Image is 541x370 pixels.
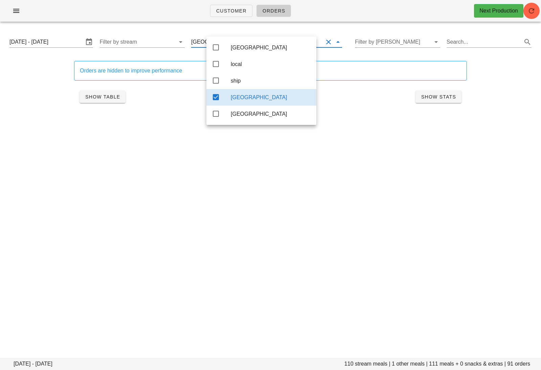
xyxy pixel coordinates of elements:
[415,91,461,103] button: Show Stats
[256,5,291,17] a: Orders
[191,39,248,45] div: [GEOGRAPHIC_DATA]
[479,7,518,15] div: Next Production
[231,61,311,67] div: local
[210,5,252,17] a: Customer
[231,94,311,101] div: [GEOGRAPHIC_DATA]
[231,111,311,117] div: [GEOGRAPHIC_DATA]
[231,78,311,84] div: ship
[355,37,440,47] div: Filter by [PERSON_NAME]
[80,91,126,103] button: Show Table
[324,38,333,46] button: Clear Filter by group
[191,37,342,47] div: [GEOGRAPHIC_DATA]Clear Filter by group
[80,67,461,75] div: Orders are hidden to improve performance
[421,94,456,100] span: Show Stats
[85,94,120,100] span: Show Table
[262,8,286,14] span: Orders
[216,8,247,14] span: Customer
[231,44,311,51] div: [GEOGRAPHIC_DATA]
[100,37,185,47] div: Filter by stream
